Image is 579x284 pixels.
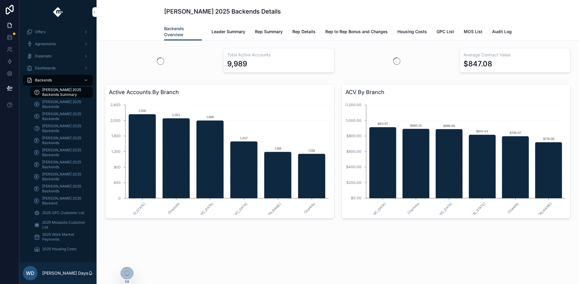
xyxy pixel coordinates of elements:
[476,130,488,133] text: $814.44
[30,111,93,122] a: [PERSON_NAME] 2025 Backends
[443,124,455,128] text: $886.60
[42,148,87,157] span: [PERSON_NAME] 2025 Backends
[35,30,46,34] span: Offers
[35,66,56,71] span: Dashboards
[464,29,482,35] span: MOS List
[292,29,316,35] span: Rep Details
[292,26,316,38] a: Rep Details
[227,52,330,58] h3: Total Active Accounts
[111,149,121,154] tspan: 1,200
[42,99,87,109] span: [PERSON_NAME] 2025 Backends
[23,27,93,37] a: Offers
[164,23,202,41] a: Backends Overview
[325,29,388,35] span: Rep to Rep Bonus and Charges
[42,220,87,230] span: 2025 Mosquito Customer List
[164,26,202,38] span: Backends Overview
[463,59,492,69] div: $847.08
[42,136,87,145] span: [PERSON_NAME] 2025 Backends
[227,59,247,69] div: 9,989
[30,219,93,230] a: 2025 Mosquito Customer List
[470,202,486,218] text: [US_STATE]
[30,244,93,254] a: 2025 Housing Costs
[42,124,87,133] span: [PERSON_NAME] 2025 Backends
[114,165,121,169] tspan: 800
[530,202,553,224] text: [PERSON_NAME]
[30,207,93,218] a: 2025 GPC Customer List
[30,147,93,158] a: [PERSON_NAME] 2025 Backends
[30,183,93,194] a: [PERSON_NAME] 2025 Backends
[42,210,84,215] span: 2025 GPC Customer List
[42,270,88,276] p: [PERSON_NAME] Days
[23,51,93,62] a: Expenses
[406,202,420,215] text: Charlotte
[507,202,519,214] text: Chantilly
[19,24,97,262] div: scrollable content
[397,26,427,38] a: Housing Costs
[212,29,245,35] span: Leader Summary
[30,195,93,206] a: [PERSON_NAME] 2025 Backend
[212,26,245,38] a: Leader Summary
[53,7,63,17] img: App logo
[113,180,121,185] tspan: 400
[346,165,361,169] tspan: $400.00
[167,202,180,215] text: Charlotte
[30,232,93,242] a: 2025 Work Market Payments
[325,26,388,38] a: Rep to Rep Bonus and Charges
[308,149,315,152] text: 1,138
[23,39,93,49] a: Agreements
[35,42,56,46] span: Agreements
[109,88,330,96] h3: Active Accounts By Branch
[437,29,454,35] span: GPC List
[42,247,76,251] span: 2025 Housing Costs
[30,87,93,98] a: [PERSON_NAME] 2025 Backends Summary
[344,103,361,107] tspan: $1,200.00
[30,171,93,182] a: [PERSON_NAME] 2025 Backends
[30,135,93,146] a: [PERSON_NAME] 2025 Backends
[377,122,388,125] text: $911.67
[130,202,147,218] text: [US_STATE]
[30,159,93,170] a: [PERSON_NAME] 2025 Backends
[345,88,567,96] h3: ACV By Branch
[172,113,180,117] text: 2,052
[109,99,330,215] div: chart
[510,131,521,134] text: $795.07
[260,202,282,224] text: [PERSON_NAME]
[437,26,454,38] a: GPC List
[111,134,121,138] tspan: 1,600
[397,29,427,35] span: Housing Costs
[464,26,482,38] a: MOS List
[346,149,361,154] tspan: $600.00
[164,7,281,16] h1: [PERSON_NAME] 2025 Backends Details
[42,232,87,242] span: 2025 Work Market Payments
[543,137,554,140] text: $718.09
[346,134,361,138] tspan: $800.00
[26,270,34,277] span: WD
[35,54,51,58] span: Expenses
[303,202,316,214] text: Chantilly
[346,180,361,185] tspan: $200.00
[42,87,87,97] span: [PERSON_NAME] 2025 Backends Summary
[345,99,567,215] div: chart
[110,103,121,107] tspan: 2,400
[463,52,567,58] h3: Average Contract Value
[351,196,361,200] tspan: $0.00
[35,78,52,83] span: Backends
[410,124,422,127] text: $890.25
[118,196,121,200] tspan: 0
[42,112,87,121] span: [PERSON_NAME] 2025 Backends
[492,26,512,38] a: Audit Log
[206,115,214,119] text: 1,996
[42,160,87,169] span: [PERSON_NAME] 2025 Backends
[255,26,283,38] a: Rep Summary
[42,184,87,194] span: [PERSON_NAME] 2025 Backends
[492,29,512,35] span: Audit Log
[110,118,121,123] tspan: 2,000
[23,63,93,74] a: Dashboards
[42,172,87,181] span: [PERSON_NAME] 2025 Backends
[23,75,93,86] a: Backends
[275,147,281,150] text: 1,188
[42,196,87,206] span: [PERSON_NAME] 2025 Backend
[343,118,361,123] tspan: $1,000.00
[30,123,93,134] a: [PERSON_NAME] 2025 Backends
[138,109,146,112] text: 2,158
